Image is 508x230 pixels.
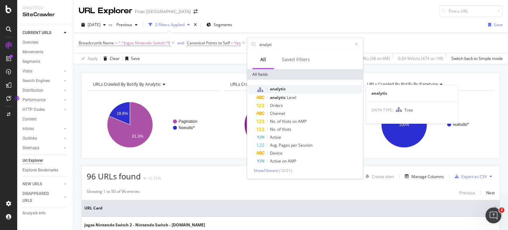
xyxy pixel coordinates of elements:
[22,167,58,174] div: Explorer Bookmarks
[453,122,469,127] text: Noeuds/*
[229,79,352,89] h4: URLs Crawled By Botify By pagetype2
[231,40,233,46] span: =
[22,157,43,164] div: Url Explorer
[449,53,503,64] button: Switch back to Simple mode
[22,106,45,113] div: HTTP Codes
[451,56,503,61] div: Switch back to Simple mode
[287,95,296,100] span: Level
[366,90,458,96] div: analytic
[366,79,489,89] h4: URLs Crawled By Botify By pagetype
[22,39,68,46] a: Overview
[361,96,493,154] svg: A chart.
[93,81,161,87] span: URLs Crawled By Botify By analytic
[88,56,98,61] div: Apply
[22,181,42,188] div: NEW URLS
[79,5,132,17] div: URL Explorer
[22,77,50,84] div: Search Engines
[144,177,146,179] img: Equal
[214,22,232,27] span: Segments
[155,22,185,27] div: 2 Filters Applied
[246,39,273,47] button: Add Filter
[22,39,38,46] div: Overview
[22,49,43,56] div: Movements
[282,158,288,164] span: on
[486,190,495,196] div: Next
[114,20,140,30] button: Previous
[22,135,37,142] div: Outlinks
[22,210,68,217] a: Analysis Info
[282,126,291,132] span: Visits
[22,135,62,142] a: Outlinks
[494,22,503,27] div: Save
[88,22,101,27] span: 2025 Aug. 31st
[187,40,230,46] span: Canonical Points to Self
[193,9,197,14] div: arrow-right-arrow-left
[22,58,68,65] a: Segments
[22,49,68,56] a: Movements
[22,29,62,36] a: CURRENT URLS
[363,171,394,182] button: Create alert
[411,174,444,179] div: Manage Columns
[367,81,438,87] span: URLs Crawled By Botify By pagetype
[204,20,235,30] button: Segments
[118,38,170,48] span: ^.*Jogos Nintendo Switch.*$
[179,119,197,124] text: Pagination
[291,142,298,148] span: per
[22,106,62,113] a: HTTP Codes
[22,68,62,75] a: Visits
[22,5,68,11] div: Analytics
[452,171,487,182] button: Export as CSV
[270,142,279,148] span: Avg.
[22,190,62,204] a: DISAPPEARED URLS
[270,158,282,164] span: Active
[277,118,282,124] span: of
[22,58,40,65] div: Segments
[79,53,98,64] button: Apply
[22,77,62,84] a: Search Engines
[298,118,307,124] span: AMP
[298,142,313,148] span: Session
[459,190,475,196] div: Previous
[254,168,278,173] span: Show 10 more
[22,125,34,132] div: Inlinks
[22,125,62,132] a: Inlinks
[270,150,282,156] span: Device
[22,68,32,75] div: Visits
[135,8,191,15] div: Fnac [GEOGRAPHIC_DATA]
[499,207,504,213] span: 2
[192,22,198,28] div: times
[270,86,286,92] span: analytic
[179,125,195,130] text: Noeuds/*
[148,175,161,181] div: +2.12%
[353,56,390,61] div: 0 % URLs ( 96 on 6M )
[22,190,56,204] div: DISAPPEARED URLS
[177,40,184,46] div: and
[439,5,503,17] input: Find a URL
[292,118,298,124] span: on
[87,171,141,182] span: 96 URLs found
[87,189,140,197] div: Showing 1 to 50 of 96 entries
[79,20,108,30] button: [DATE]
[486,189,495,197] button: Next
[22,145,39,152] div: Sitemaps
[22,97,46,104] div: Performance
[279,168,292,173] span: ( 10 / 21 )
[486,207,501,223] iframe: Intercom live chat
[22,157,68,164] a: Url Explorer
[270,118,277,124] span: No.
[224,96,356,154] svg: A chart.
[282,56,310,63] div: Saved Filters
[79,40,114,46] span: Breadcrumb Name
[110,56,120,61] div: Clear
[114,22,132,27] span: Previous
[123,53,140,64] button: Save
[402,172,444,180] button: Manage Columns
[108,22,114,27] span: vs
[22,210,46,217] div: Analysis Info
[22,116,68,123] a: Content
[146,20,192,30] button: 2 Filters Applied
[270,95,287,100] span: analytic
[92,79,215,89] h4: URLs Crawled By Botify By analytic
